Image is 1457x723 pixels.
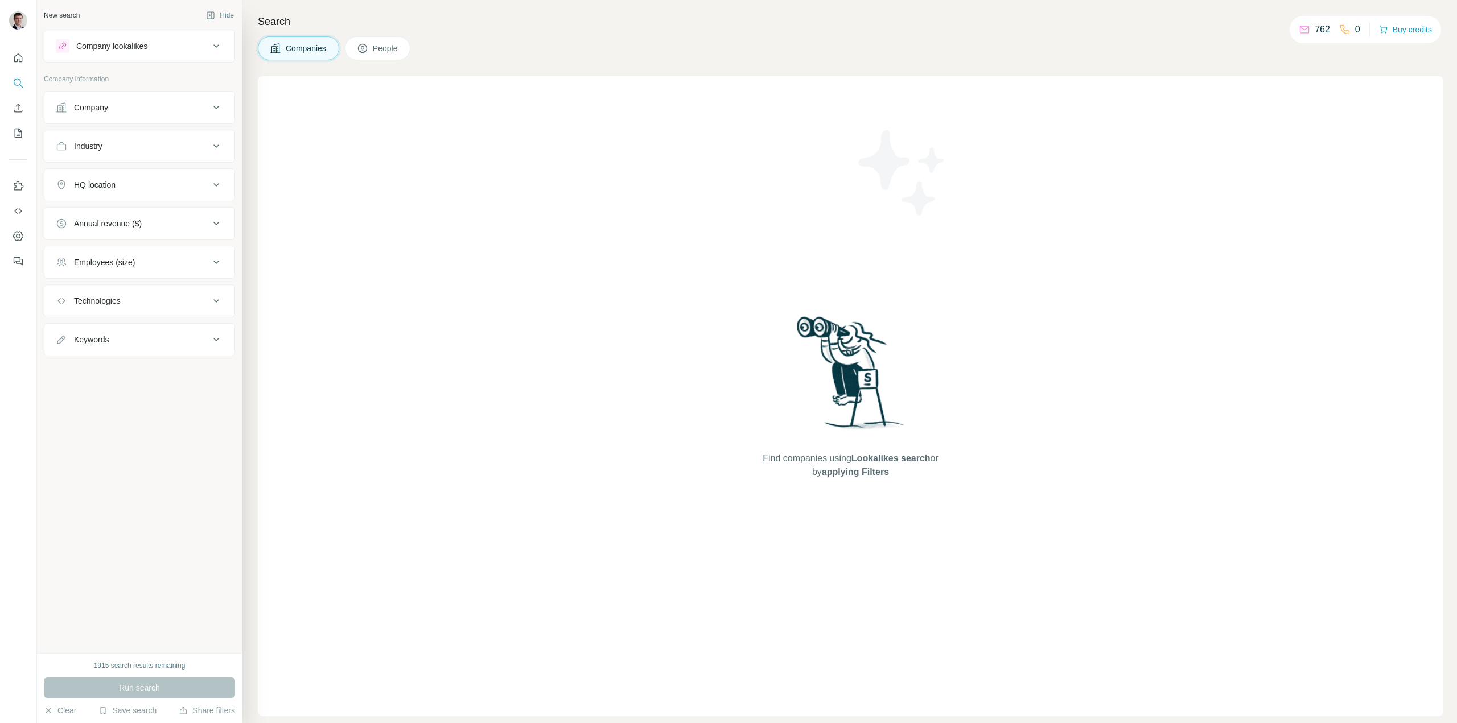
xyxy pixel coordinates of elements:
[1355,23,1360,36] p: 0
[74,334,109,345] div: Keywords
[74,257,135,268] div: Employees (size)
[94,660,186,671] div: 1915 search results remaining
[9,73,27,93] button: Search
[44,32,234,60] button: Company lookalikes
[9,48,27,68] button: Quick start
[74,218,142,229] div: Annual revenue ($)
[98,705,157,716] button: Save search
[44,133,234,160] button: Industry
[759,452,941,479] span: Find companies using or by
[44,287,234,315] button: Technologies
[44,94,234,121] button: Company
[373,43,399,54] span: People
[9,201,27,221] button: Use Surfe API
[74,179,116,191] div: HQ location
[44,326,234,353] button: Keywords
[44,249,234,276] button: Employees (size)
[44,210,234,237] button: Annual revenue ($)
[198,7,242,24] button: Hide
[44,74,235,84] p: Company information
[44,10,80,20] div: New search
[9,251,27,271] button: Feedback
[9,98,27,118] button: Enrich CSV
[851,453,931,463] span: Lookalikes search
[286,43,327,54] span: Companies
[1379,22,1432,38] button: Buy credits
[44,705,76,716] button: Clear
[76,40,147,52] div: Company lookalikes
[9,123,27,143] button: My lists
[74,102,108,113] div: Company
[179,705,235,716] button: Share filters
[792,313,910,440] img: Surfe Illustration - Woman searching with binoculars
[9,226,27,246] button: Dashboard
[1315,23,1330,36] p: 762
[74,295,121,307] div: Technologies
[822,467,889,477] span: applying Filters
[851,122,953,224] img: Surfe Illustration - Stars
[44,171,234,199] button: HQ location
[74,141,102,152] div: Industry
[258,14,1443,30] h4: Search
[9,11,27,30] img: Avatar
[9,176,27,196] button: Use Surfe on LinkedIn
